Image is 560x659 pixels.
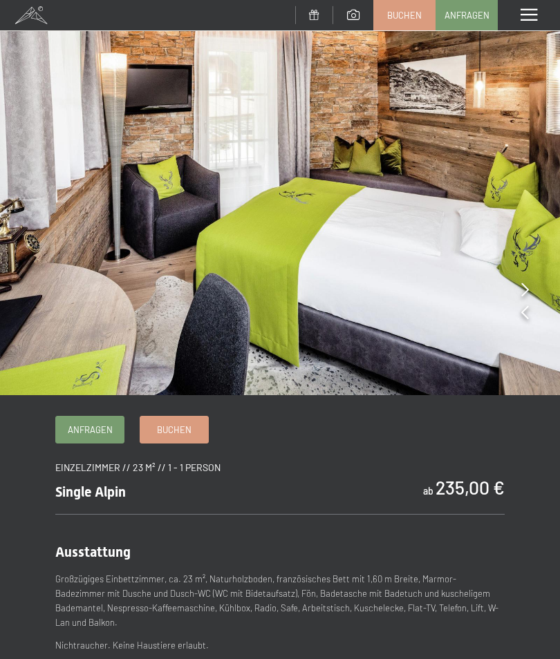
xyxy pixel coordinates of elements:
a: Anfragen [436,1,497,30]
span: Ausstattung [55,544,131,560]
p: Nichtraucher. Keine Haustiere erlaubt. [55,638,505,653]
span: Buchen [157,423,192,436]
a: Buchen [374,1,435,30]
span: Anfragen [445,9,489,21]
a: Buchen [140,417,208,443]
a: Anfragen [56,417,124,443]
b: 235,00 € [436,476,505,498]
span: ab [423,485,433,497]
span: Buchen [387,9,422,21]
span: Einzelzimmer // 23 m² // 1 - 1 Person [55,461,221,473]
p: Großzügiges Einbettzimmer, ca. 23 m², Naturholzboden, französisches Bett mit 1,60 m Breite, Marmo... [55,572,505,629]
span: Anfragen [68,423,113,436]
span: Single Alpin [55,484,126,500]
